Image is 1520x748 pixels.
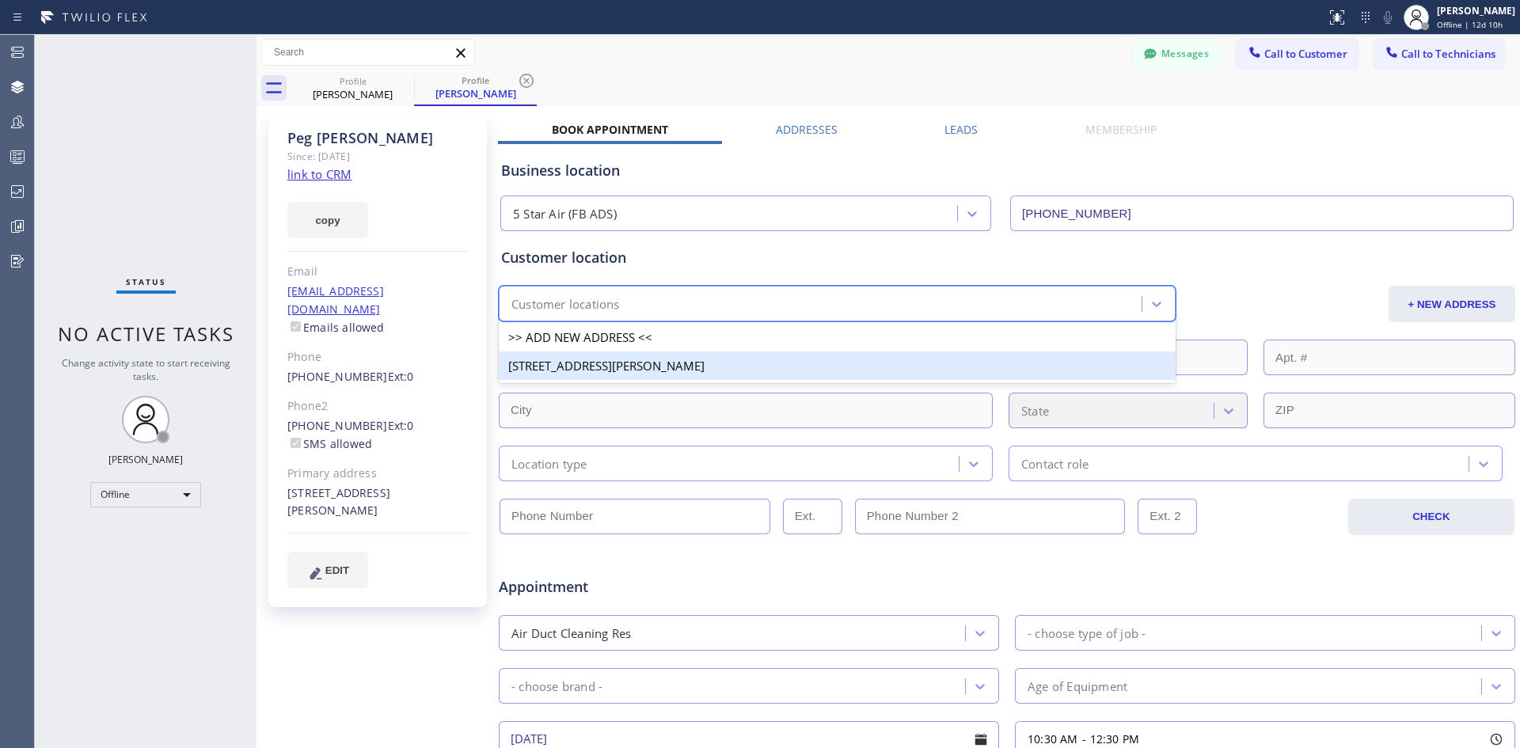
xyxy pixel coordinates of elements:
[1377,6,1399,28] button: Mute
[511,295,620,313] div: Customer locations
[58,321,234,347] span: No active tasks
[1389,286,1515,322] button: + NEW ADDRESS
[500,499,770,534] input: Phone Number
[126,276,166,287] span: Status
[388,369,414,384] span: Ext: 0
[783,499,842,534] input: Ext.
[513,205,617,223] div: 5 Star Air (FB ADS)
[1374,39,1504,69] button: Call to Technicians
[287,263,469,281] div: Email
[1082,731,1086,746] span: -
[1085,122,1157,137] label: Membership
[293,70,412,106] div: Norman Kulla
[1134,39,1221,69] button: Messages
[776,122,838,137] label: Addresses
[1090,731,1140,746] span: 12:30 PM
[262,40,474,65] input: Search
[501,160,1513,181] div: Business location
[855,499,1126,534] input: Phone Number 2
[499,393,993,428] input: City
[293,75,412,87] div: Profile
[416,74,535,86] div: Profile
[1348,499,1514,535] button: CHECK
[291,438,301,448] input: SMS allowed
[287,436,372,451] label: SMS allowed
[1401,47,1495,61] span: Call to Technicians
[1437,4,1515,17] div: [PERSON_NAME]
[325,564,349,576] span: EDIT
[1021,454,1089,473] div: Contact role
[511,677,602,695] div: - choose brand -
[287,202,368,238] button: copy
[291,321,301,332] input: Emails allowed
[287,397,469,416] div: Phone2
[1263,393,1515,428] input: ZIP
[499,351,1176,380] div: [STREET_ADDRESS][PERSON_NAME]
[287,369,388,384] a: [PHONE_NUMBER]
[287,348,469,366] div: Phone
[1437,19,1503,30] span: Offline | 12d 10h
[499,576,835,598] span: Appointment
[90,482,201,507] div: Offline
[1237,39,1358,69] button: Call to Customer
[1264,47,1347,61] span: Call to Customer
[511,454,587,473] div: Location type
[287,418,388,433] a: [PHONE_NUMBER]
[1028,677,1127,695] div: Age of Equipment
[499,323,1176,351] div: >> ADD NEW ADDRESS <<
[1028,624,1146,642] div: - choose type of job -
[287,147,469,165] div: Since: [DATE]
[944,122,978,137] label: Leads
[501,247,1513,268] div: Customer location
[287,166,351,182] a: link to CRM
[388,418,414,433] span: Ext: 0
[287,465,469,483] div: Primary address
[1028,731,1078,746] span: 10:30 AM
[1010,196,1514,231] input: Phone Number
[1263,340,1515,375] input: Apt. #
[287,129,469,147] div: Peg [PERSON_NAME]
[293,87,412,101] div: [PERSON_NAME]
[1138,499,1197,534] input: Ext. 2
[62,356,230,383] span: Change activity state to start receiving tasks.
[287,552,368,588] button: EDIT
[287,320,385,335] label: Emails allowed
[416,86,535,101] div: [PERSON_NAME]
[287,283,384,317] a: [EMAIL_ADDRESS][DOMAIN_NAME]
[552,122,668,137] label: Book Appointment
[416,70,535,104] div: Peg Oltman
[108,453,183,466] div: [PERSON_NAME]
[511,624,631,642] div: Air Duct Cleaning Res
[287,484,469,521] div: [STREET_ADDRESS][PERSON_NAME]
